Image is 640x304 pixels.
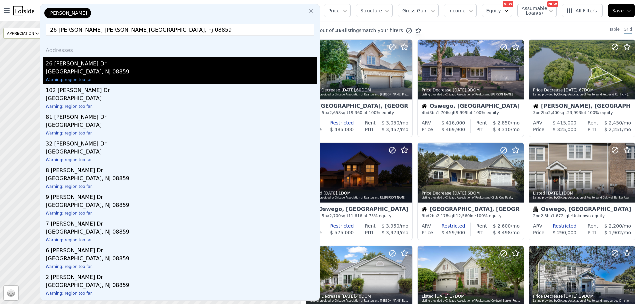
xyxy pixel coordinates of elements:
[533,103,538,109] img: House
[365,223,376,229] div: Rent
[529,39,635,137] a: Price Decrease [DATE],67DOMListing provided byChicago Association of Realtorsand Kettley & Co. In...
[608,4,635,17] button: Save
[453,88,466,92] time: 2025-09-20 21:14
[533,213,631,219] div: 2 bd 2.5 ba sqft · Unknown equity
[398,4,439,17] button: Gross Gain
[441,230,465,235] span: $ 459,900
[564,294,578,299] time: 2025-09-20 14:14
[493,230,511,235] span: $ 3,498
[361,27,403,34] span: match your filters
[546,191,560,196] time: 2025-09-20 18:54
[46,191,317,201] div: 9 [PERSON_NAME] Dr
[310,110,408,115] div: 5 bd 3.5 ba sqft lot · 100% equity
[441,120,465,125] span: $ 416,000
[522,6,543,15] span: Assumable Loan(s)
[46,264,317,271] div: Warning: region too far.
[552,214,563,218] span: 1,672
[567,110,581,115] span: 23,993
[422,126,433,133] div: Price
[609,27,620,34] div: Table
[417,142,523,240] a: Price Decrease [DATE],6DOMListing provided byChicago Association of Realtorsand Circle One Realty...
[553,127,576,132] span: $ 325,000
[310,196,409,200] div: Listing provided by Chicago Association of Realtors and RE/[PERSON_NAME]
[533,223,542,229] div: ARV
[310,191,409,196] div: Listed , 1 DOM
[402,7,428,14] span: Gross Gain
[365,119,376,126] div: Rent
[310,93,409,97] div: Listing provided by Chicago Association of Realtors and [PERSON_NAME] Premiere Properties
[566,7,597,14] span: All Filters
[476,223,487,229] div: Rent
[365,126,373,133] div: PITI
[604,120,622,125] span: $ 2,450
[564,88,578,92] time: 2025-09-20 20:12
[306,39,412,137] a: Price Decrease [DATE],60DOMListing provided byChicago Association of Realtorsand [PERSON_NAME] Pr...
[320,223,354,229] div: Restricted
[503,1,513,7] div: NEW
[310,294,409,299] div: Price Decrease , 40 DOM
[562,4,603,17] button: All Filters
[310,299,409,303] div: Listing provided by Chicago Association of Realtors and [PERSON_NAME] Real Estate LLC
[376,119,408,126] div: /mo
[533,87,632,93] div: Price Decrease , 67 DOM
[328,7,340,14] span: Price
[46,68,317,77] div: [GEOGRAPHIC_DATA], NJ 08859
[533,110,631,115] div: 3 bd 2 ba sqft lot · 100% equity
[373,229,408,236] div: /mo
[382,223,399,229] span: $ 3,950
[46,164,317,175] div: 8 [PERSON_NAME] Dr
[422,103,427,109] img: House
[382,120,399,125] span: $ 3,050
[493,223,511,229] span: $ 2,600
[422,87,520,93] div: Price Decrease , 9 DOM
[46,157,317,164] div: Warning: region too far.
[382,127,399,132] span: $ 3,457
[476,229,485,236] div: PITI
[382,230,399,235] span: $ 3,974
[588,223,598,229] div: Rent
[310,103,408,110] div: [GEOGRAPHIC_DATA], [GEOGRAPHIC_DATA]
[542,223,576,229] div: Restricted
[46,137,317,148] div: 32 [PERSON_NAME] Dr
[533,93,632,97] div: Listing provided by Chicago Association of Realtors and Kettley & Co. Inc. - [GEOGRAPHIC_DATA]
[46,94,317,104] div: [GEOGRAPHIC_DATA]
[441,127,465,132] span: $ 469,900
[422,119,431,126] div: ARV
[517,4,557,17] button: Assumable Loan(s)
[476,119,487,126] div: Rent
[422,110,520,115] div: 4 bd 3 ba sqft lot · 100% equity
[453,191,466,196] time: 2025-09-20 19:18
[533,191,632,196] div: Listed , 1 DOM
[356,4,393,17] button: Structure
[46,84,317,94] div: 102 [PERSON_NAME] Dr
[46,104,317,110] div: Warning: region too far.
[348,214,362,218] span: 11,616
[46,57,317,68] div: 26 [PERSON_NAME] Dr
[324,191,337,196] time: 2025-09-20 19:57
[46,217,317,228] div: 7 [PERSON_NAME] Dr
[533,103,631,110] div: [PERSON_NAME], [GEOGRAPHIC_DATA]
[324,4,351,17] button: Price
[624,27,632,34] div: Grid
[422,191,520,196] div: Price Decrease , 6 DOM
[598,223,631,229] div: /mo
[548,110,560,115] span: 2,400
[46,121,317,130] div: [GEOGRAPHIC_DATA]
[437,110,448,115] span: 1,706
[604,230,622,235] span: $ 1,902
[596,126,631,133] div: /mo
[588,119,598,126] div: Rent
[46,110,317,121] div: 81 [PERSON_NAME] Dr
[46,77,317,84] div: Warning: region too far.
[46,237,317,244] div: Warning: region too far.
[422,196,520,200] div: Listing provided by Chicago Association of Realtors and Circle One Realty
[310,207,408,213] div: Oswego, [GEOGRAPHIC_DATA]
[533,299,632,303] div: Listing provided by Chicago Association of Realtors and @properties Christie's International Real...
[598,119,631,126] div: /mo
[437,214,448,218] span: 2,178
[588,229,596,236] div: PITI
[485,229,520,236] div: /mo
[604,223,622,229] span: $ 2,200
[373,126,408,133] div: /mo
[604,127,622,132] span: $ 2,251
